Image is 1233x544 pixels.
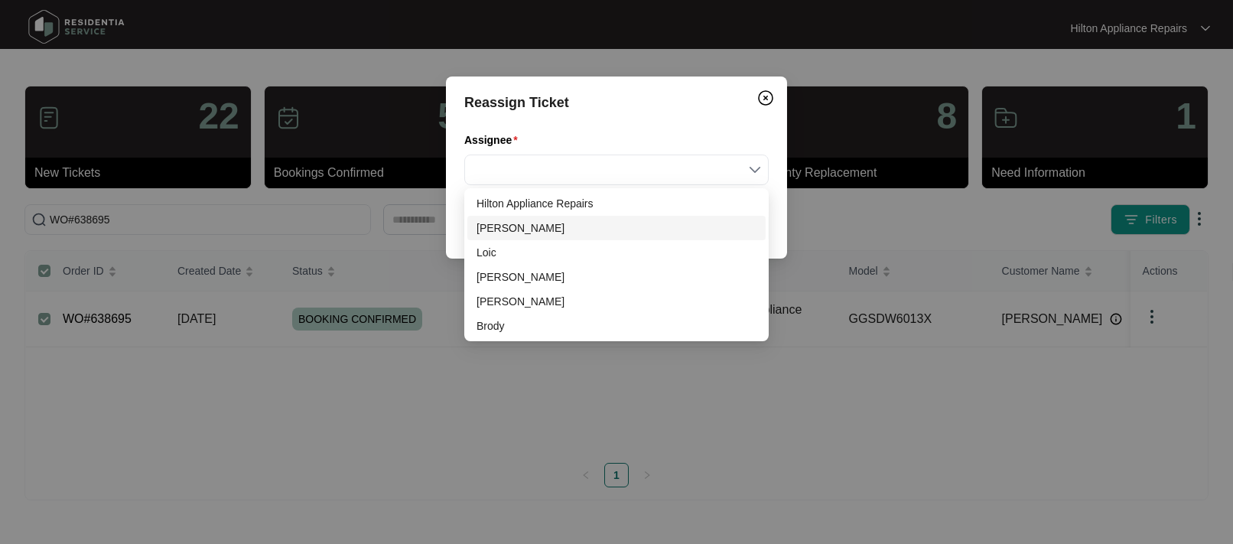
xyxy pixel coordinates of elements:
div: Hilton Appliance Repairs [477,195,756,212]
img: closeCircle [756,89,775,107]
div: Loic [477,244,756,261]
div: Evan [467,289,766,314]
div: Hilton Appliance Repairs [467,191,766,216]
div: [PERSON_NAME] [477,269,756,285]
button: Close [753,86,778,110]
div: Loic [467,240,766,265]
div: Joel [467,265,766,289]
input: Assignee [473,155,760,184]
div: [PERSON_NAME] [477,293,756,310]
div: [PERSON_NAME] [477,220,756,236]
div: Reassign Ticket [464,92,769,113]
div: Dean [467,216,766,240]
label: Assignee [464,132,524,148]
div: Brody [467,314,766,338]
div: Brody [477,318,756,334]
